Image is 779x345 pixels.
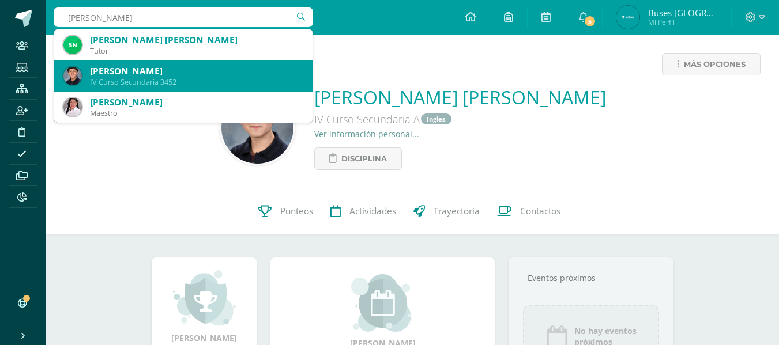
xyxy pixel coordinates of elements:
[434,206,480,218] span: Trayectoria
[322,188,405,234] a: Actividades
[584,15,596,28] span: 5
[90,34,303,46] div: [PERSON_NAME] [PERSON_NAME]
[616,6,639,29] img: fc6c33b0aa045aa3213aba2fdb094e39.png
[648,17,717,27] span: Mi Perfil
[250,188,322,234] a: Punteos
[314,109,606,128] div: IV Curso Secundaria A
[520,206,560,218] span: Contactos
[684,54,746,75] span: Más opciones
[90,65,303,77] div: [PERSON_NAME]
[314,85,606,109] a: [PERSON_NAME] [PERSON_NAME]
[488,188,569,234] a: Contactos
[351,274,414,332] img: event_small.png
[221,92,293,164] img: 44bc29951b66ba7d24865904b3edde4e.png
[63,67,82,85] img: d388aa08094ffd33bcf59d541338189a.png
[648,7,717,18] span: Buses [GEOGRAPHIC_DATA]
[523,272,659,283] div: Eventos próximos
[349,206,396,218] span: Actividades
[662,53,761,75] a: Más opciones
[63,98,82,116] img: 8913a5ad6e113651d596bf9bf807ce8d.png
[421,113,451,124] a: Ingles
[341,148,387,169] span: Disciplina
[280,206,313,218] span: Punteos
[90,46,303,56] div: Tutor
[90,77,303,87] div: IV Curso Secundaria 3452
[405,188,488,234] a: Trayectoria
[90,108,303,118] div: Maestro
[63,36,82,54] img: d0b86dd0be836f6b0d6174c1a1a581ae.png
[90,96,303,108] div: [PERSON_NAME]
[54,7,313,27] input: Busca un usuario...
[173,269,236,327] img: achievement_small.png
[314,128,419,139] a: Ver información personal...
[314,147,402,170] a: Disciplina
